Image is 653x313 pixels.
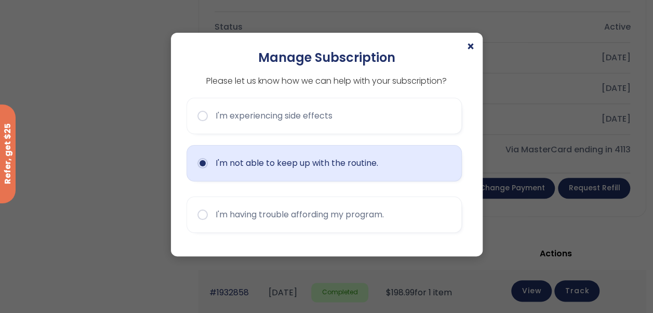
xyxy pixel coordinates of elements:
h2: Manage Subscription [186,48,467,67]
button: I'm having trouble affording my program. [186,197,462,233]
span: × [467,41,475,53]
button: I'm not able to keep up with the routine. [186,145,462,181]
p: Please let us know how we can help with your subscription? [186,74,467,88]
button: I'm experiencing side effects [186,98,462,134]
